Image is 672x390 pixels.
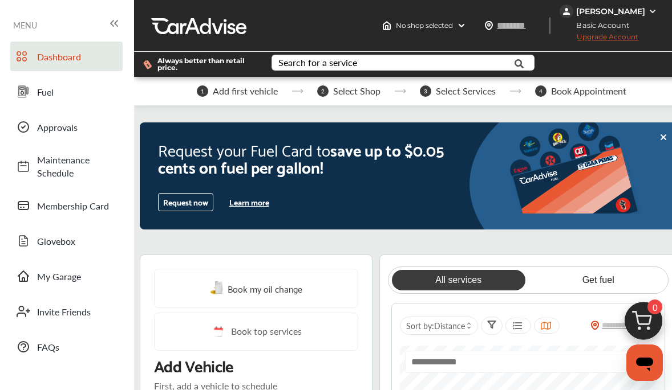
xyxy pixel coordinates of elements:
[13,20,37,30] span: MENU
[154,313,358,351] a: Book top services
[532,270,665,290] a: Get fuel
[231,325,302,339] span: Book top services
[484,21,493,30] img: location_vector.a44bc228.svg
[394,89,406,93] img: stepper-arrow.e24c07c6.svg
[197,85,208,97] span: 1
[457,21,466,30] img: header-down-arrow.9dd2ce7d.svg
[382,21,391,30] img: header-home-logo.8d720a4f.svg
[10,261,123,291] a: My Garage
[317,85,329,97] span: 2
[392,270,525,290] a: All services
[535,85,546,97] span: 4
[647,299,662,314] span: 0
[37,235,117,248] span: Glovebox
[225,194,274,211] button: Learn more
[420,85,431,97] span: 3
[10,332,123,362] a: FAQs
[143,60,152,69] img: dollor_label_vector.a70140d1.svg
[648,7,657,16] img: WGsFRI8htEPBVLJbROoPRyZpYNWhNONpIPPETTm6eUC0GeLEiAAAAAElFTkSuQmCC
[278,58,357,67] div: Search for a service
[37,270,117,283] span: My Garage
[10,191,123,220] a: Membership Card
[10,112,123,142] a: Approvals
[626,344,663,381] iframe: Button to launch messaging window
[434,320,465,331] span: Distance
[37,305,117,318] span: Invite Friends
[292,89,303,93] img: stepper-arrow.e24c07c6.svg
[37,121,117,134] span: Approvals
[560,32,638,47] span: Upgrade Account
[333,86,380,96] span: Select Shop
[158,136,444,180] span: save up to $0.05 cents on fuel per gallon!
[10,226,123,256] a: Glovebox
[37,85,117,98] span: Fuel
[10,147,123,185] a: Maintenance Schedule
[158,136,330,163] span: Request your Fuel Card to
[210,281,302,296] a: Book my oil change
[37,50,117,63] span: Dashboard
[37,199,117,212] span: Membership Card
[210,325,225,339] img: cal_icon.0803b883.svg
[10,42,123,71] a: Dashboard
[157,58,253,71] span: Always better than retail price.
[549,17,550,34] img: header-divider.bc55588e.svg
[10,77,123,106] a: Fuel
[436,86,496,96] span: Select Services
[10,297,123,326] a: Invite Friends
[561,19,638,31] span: Basic Account
[406,320,465,331] span: Sort by :
[158,193,213,211] button: Request now
[228,281,302,296] span: Book my oil change
[213,86,278,96] span: Add first vehicle
[616,297,671,351] img: cart_icon.3d0951e8.svg
[576,6,645,17] div: [PERSON_NAME]
[551,86,626,96] span: Book Appointment
[37,340,117,354] span: FAQs
[396,21,452,30] span: No shop selected
[154,355,233,375] p: Add Vehicle
[590,321,600,330] img: location_vector_orange.38f05af8.svg
[37,153,117,179] span: Maintenance Schedule
[509,89,521,93] img: stepper-arrow.e24c07c6.svg
[560,5,573,18] img: jVpblrzwTbfkPYzPPzSLxeg0AAAAASUVORK5CYII=
[210,281,225,295] img: oil-change.e5047c97.svg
